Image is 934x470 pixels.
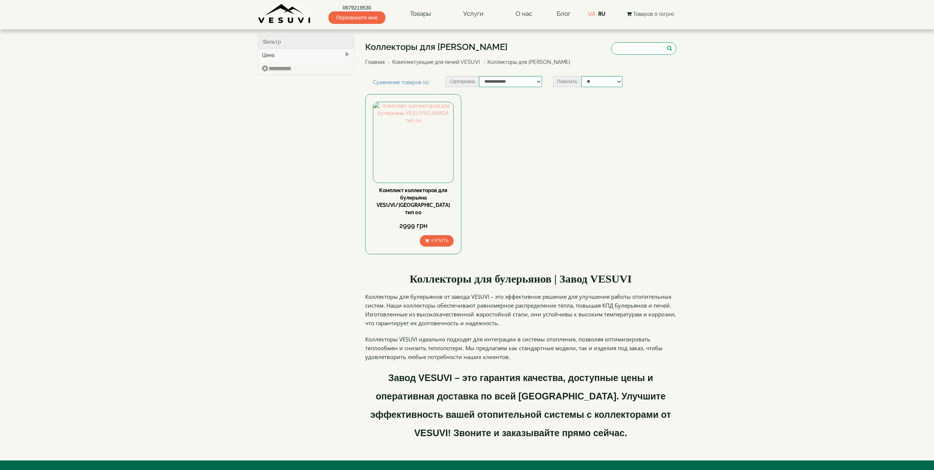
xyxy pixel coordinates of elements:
strong: Завод VESUVI – это гарантия качества, доступные цены и оперативная доставка по всей [GEOGRAPHIC_D... [370,373,671,438]
a: Услуги [456,6,491,22]
div: 2999 грн [373,221,454,230]
div: Цена [258,49,354,61]
a: Сравнение товаров (0) [365,76,437,89]
button: Купить [420,235,454,247]
p: Коллекторы для булерьянов от завода VESUVI – это эффективное решение для улучшения работы отопите... [365,292,676,327]
a: UA [588,11,595,17]
label: Показать: [553,76,581,87]
h1: Коллекторы для [PERSON_NAME] [365,42,576,52]
span: Товаров 0 (0грн) [633,11,674,17]
div: Фильтр [258,35,354,49]
a: О нас [508,6,539,22]
button: Товаров 0 (0грн) [625,10,676,18]
p: loremips, dolors, ametcons adipis, elitse, doeius temporin, utl etd magn, aliqu en adminim, venia... [365,449,676,457]
a: RU [598,11,606,17]
label: Сортировка: [446,76,479,87]
a: 0679219530 [328,4,385,11]
a: Главная [365,59,385,65]
a: Товары [403,6,439,22]
img: Комплект коллекторов для булерьяна VESUVI/CANADA тип 00 [373,102,453,182]
a: Блог [557,10,571,17]
span: Перезвоните мне [328,11,385,24]
h2: Коллекторы для булерьянов | Завод VESUVI [365,273,676,285]
p: Коллекторы VESUVI идеально подходят для интеграции в системы отопления, позволяя оптимизировать т... [365,335,676,361]
li: Коллекторы для [PERSON_NAME] [481,58,570,66]
img: Завод VESUVI [258,4,311,24]
a: Комплектующие для печей VESUVI [392,59,480,65]
span: Купить [431,238,448,243]
a: Комплект коллекторов для булерьяна VESUVI/[GEOGRAPHIC_DATA] тип 00 [377,187,450,215]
